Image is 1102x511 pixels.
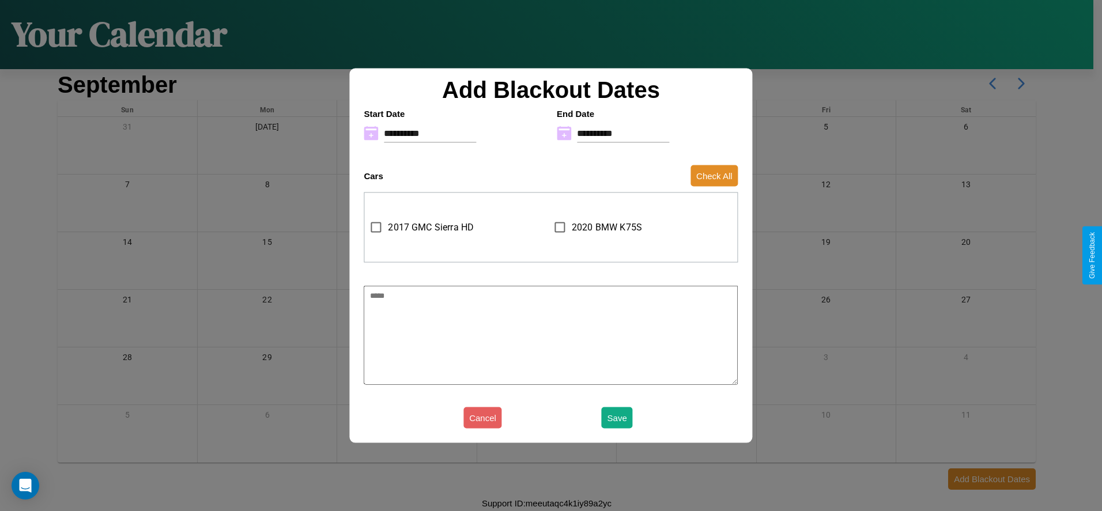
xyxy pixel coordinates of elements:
[572,221,642,234] span: 2020 BMW K75S
[1088,232,1096,279] div: Give Feedback
[690,165,738,187] button: Check All
[602,407,633,429] button: Save
[463,407,502,429] button: Cancel
[557,108,738,118] h4: End Date
[364,108,545,118] h4: Start Date
[388,221,474,234] span: 2017 GMC Sierra HD
[12,472,39,499] div: Open Intercom Messenger
[358,77,744,103] h2: Add Blackout Dates
[364,171,383,181] h4: Cars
